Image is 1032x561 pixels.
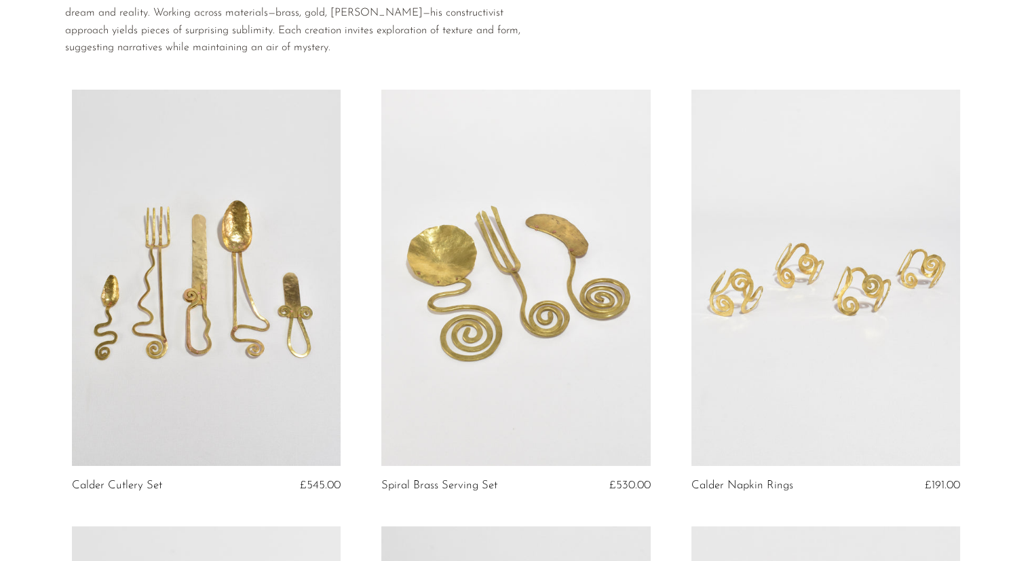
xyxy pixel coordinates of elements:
a: Calder Cutlery Set [72,479,162,492]
a: Calder Napkin Rings [691,479,793,492]
a: Spiral Brass Serving Set [381,479,497,492]
span: £530.00 [609,479,651,491]
span: £545.00 [300,479,341,491]
span: £191.00 [925,479,960,491]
